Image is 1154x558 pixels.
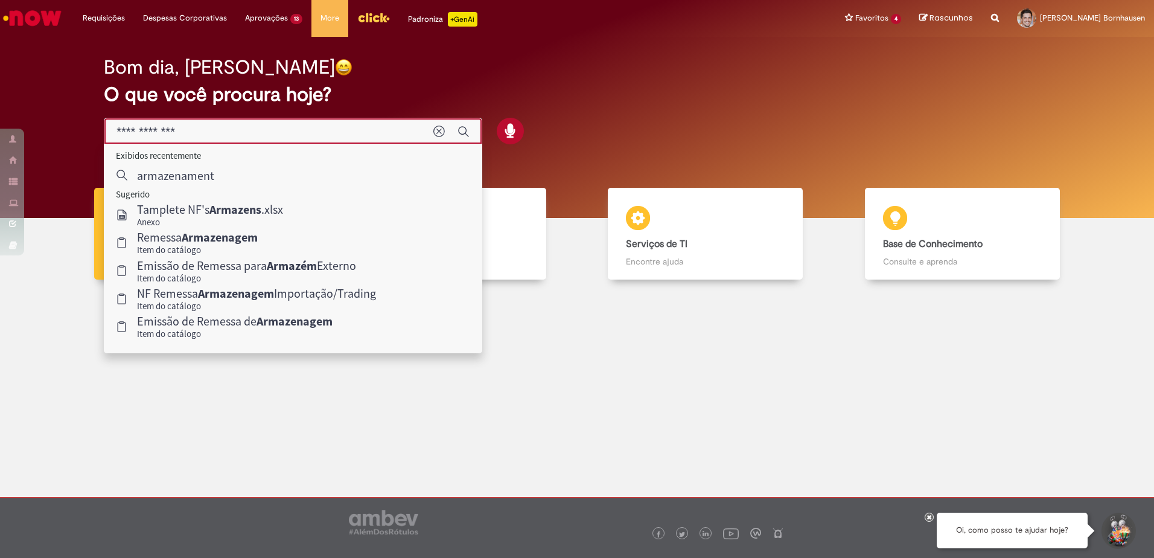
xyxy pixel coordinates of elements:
[143,12,227,24] span: Despesas Corporativas
[577,188,834,280] a: Serviços de TI Encontre ajuda
[919,13,973,24] a: Rascunhos
[750,528,761,539] img: logo_footer_workplace.png
[320,12,339,24] span: More
[883,255,1042,268] p: Consulte e aprenda
[290,14,302,24] span: 13
[408,12,477,27] div: Padroniza
[929,12,973,24] span: Rascunhos
[448,12,477,27] p: +GenAi
[335,59,352,76] img: happy-face.png
[626,238,687,250] b: Serviços de TI
[104,57,335,78] h2: Bom dia, [PERSON_NAME]
[104,84,1050,105] h2: O que você procura hoje?
[855,12,888,24] span: Favoritos
[937,513,1088,548] div: Oi, como posso te ajudar hoje?
[703,531,709,538] img: logo_footer_linkedin.png
[773,528,783,539] img: logo_footer_naosei.png
[655,531,661,537] img: logo_footer_facebook.png
[723,525,739,541] img: logo_footer_youtube.png
[679,531,685,537] img: logo_footer_twitter.png
[1,6,63,30] img: ServiceNow
[63,188,320,280] a: Tirar dúvidas Tirar dúvidas com Lupi Assist e Gen Ai
[1040,13,1145,23] span: [PERSON_NAME] Bornhausen
[891,14,901,24] span: 4
[83,12,125,24] span: Requisições
[626,255,785,268] p: Encontre ajuda
[357,8,390,27] img: click_logo_yellow_360x200.png
[834,188,1091,280] a: Base de Conhecimento Consulte e aprenda
[245,12,288,24] span: Aprovações
[349,510,418,534] img: logo_footer_ambev_rotulo_gray.png
[1100,513,1136,549] button: Iniciar Conversa de Suporte
[883,238,983,250] b: Base de Conhecimento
